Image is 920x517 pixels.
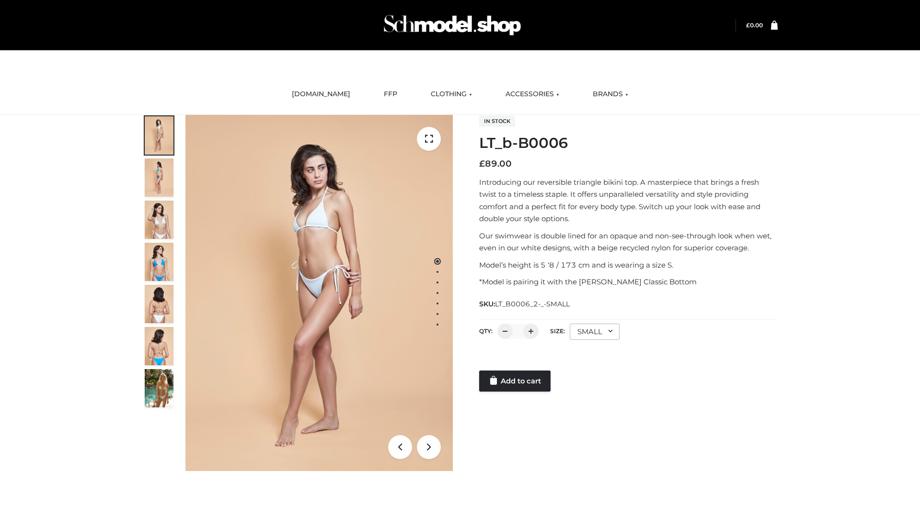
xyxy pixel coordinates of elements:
[424,84,479,105] a: CLOTHING
[145,285,173,323] img: ArielClassicBikiniTop_CloudNine_AzureSky_OW114ECO_7-scaled.jpg
[145,201,173,239] img: ArielClassicBikiniTop_CloudNine_AzureSky_OW114ECO_3-scaled.jpg
[479,176,778,225] p: Introducing our reversible triangle bikini top. A masterpiece that brings a fresh twist to a time...
[380,6,524,44] img: Schmodel Admin 964
[498,84,566,105] a: ACCESSORIES
[479,115,515,127] span: In stock
[479,135,778,152] h1: LT_b-B0006
[746,22,763,29] a: £0.00
[377,84,404,105] a: FFP
[479,298,571,310] span: SKU:
[746,22,763,29] bdi: 0.00
[495,300,570,308] span: LT_B0006_2-_-SMALL
[479,327,493,335] label: QTY:
[550,327,565,335] label: Size:
[145,369,173,407] img: Arieltop_CloudNine_AzureSky2.jpg
[145,158,173,197] img: ArielClassicBikiniTop_CloudNine_AzureSky_OW114ECO_2-scaled.jpg
[185,115,453,471] img: ArielClassicBikiniTop_CloudNine_AzureSky_OW114ECO_1
[586,84,635,105] a: BRANDS
[145,327,173,365] img: ArielClassicBikiniTop_CloudNine_AzureSky_OW114ECO_8-scaled.jpg
[746,22,750,29] span: £
[145,243,173,281] img: ArielClassicBikiniTop_CloudNine_AzureSky_OW114ECO_4-scaled.jpg
[479,259,778,271] p: Model’s height is 5 ‘8 / 173 cm and is wearing a size S.
[570,324,620,340] div: SMALL
[145,116,173,155] img: ArielClassicBikiniTop_CloudNine_AzureSky_OW114ECO_1-scaled.jpg
[479,276,778,288] p: *Model is pairing it with the [PERSON_NAME] Classic Bottom
[479,158,512,169] bdi: 89.00
[285,84,357,105] a: [DOMAIN_NAME]
[479,230,778,254] p: Our swimwear is double lined for an opaque and non-see-through look when wet, even in our white d...
[479,158,485,169] span: £
[479,371,551,392] a: Add to cart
